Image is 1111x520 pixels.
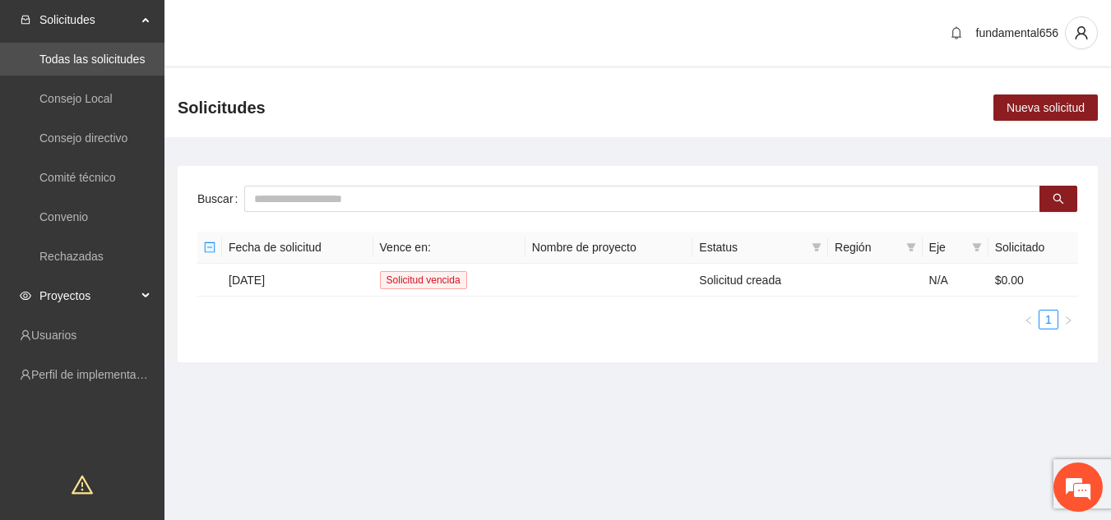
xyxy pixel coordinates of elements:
button: left [1019,310,1039,329]
span: eye [20,290,31,301]
span: Solicitudes [178,94,266,121]
li: Next Page [1058,310,1078,329]
a: Convenio [39,210,88,223]
span: Proyectos [39,279,137,312]
span: right [1063,315,1073,325]
span: Solicitudes [39,3,137,36]
span: search [1053,193,1064,206]
span: filter [969,235,985,260]
button: right [1058,310,1078,329]
a: Perfil de implementadora [31,368,160,381]
li: 1 [1039,310,1058,329]
div: Minimizar ventana de chat en vivo [270,8,309,48]
th: Vence en: [373,232,525,264]
a: Rechazadas [39,250,104,263]
span: filter [812,242,822,252]
td: [DATE] [222,264,373,297]
th: Nombre de proyecto [525,232,693,264]
button: search [1039,186,1077,212]
div: Chatee con nosotros ahora [86,84,276,105]
a: 1 [1039,311,1058,329]
span: left [1024,315,1034,325]
span: Estamos en línea. [95,168,227,334]
span: Estatus [699,238,805,256]
button: bell [943,20,970,46]
li: Previous Page [1019,310,1039,329]
span: Región [835,238,900,256]
th: Solicitado [988,232,1078,264]
a: Todas las solicitudes [39,53,145,66]
textarea: Escriba su mensaje y pulse “Intro” [8,346,313,403]
th: Fecha de solicitud [222,232,373,264]
span: Solicitud vencida [380,271,467,289]
span: inbox [20,14,31,25]
td: N/A [923,264,988,297]
label: Buscar [197,186,244,212]
td: Solicitud creada [692,264,828,297]
td: $0.00 [988,264,1078,297]
span: warning [72,474,93,495]
span: filter [906,242,916,252]
span: Nueva solicitud [1007,99,1085,117]
span: minus-square [204,242,215,253]
span: bell [944,26,969,39]
span: filter [972,242,982,252]
span: filter [903,235,919,260]
span: Eje [929,238,965,256]
a: Usuarios [31,329,76,342]
a: Consejo directivo [39,131,127,145]
a: Comité técnico [39,171,116,184]
button: user [1065,16,1098,49]
span: user [1066,25,1097,40]
span: fundamental656 [976,26,1058,39]
button: Nueva solicitud [993,94,1098,121]
span: filter [808,235,825,260]
a: Consejo Local [39,92,113,105]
